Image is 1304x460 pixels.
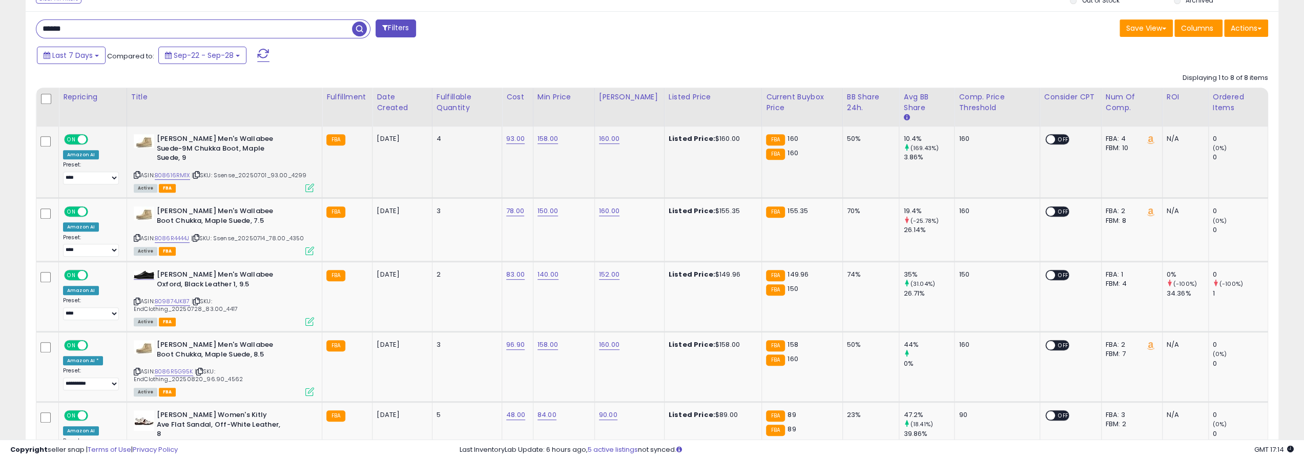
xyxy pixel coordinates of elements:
[326,134,345,145] small: FBA
[1213,153,1268,162] div: 0
[155,234,190,243] a: B086R4444J
[63,367,119,390] div: Preset:
[903,410,954,420] div: 47.2%
[959,92,1035,113] div: Comp. Price Threshold
[588,445,638,454] a: 5 active listings
[788,340,798,349] span: 158
[326,206,345,218] small: FBA
[1213,420,1227,428] small: (0%)
[1213,217,1227,225] small: (0%)
[669,340,754,349] div: $158.00
[788,284,798,294] span: 150
[10,445,178,455] div: seller snap | |
[134,206,154,220] img: 318rXOlPsIL._SL40_.jpg
[537,410,556,420] a: 84.00
[903,429,954,438] div: 39.86%
[377,270,418,279] div: [DATE]
[1183,73,1268,83] div: Displaying 1 to 8 of 8 items
[134,340,314,395] div: ASIN:
[65,271,78,280] span: ON
[903,359,954,368] div: 0%
[669,92,757,102] div: Listed Price
[766,149,785,160] small: FBA
[63,150,99,159] div: Amazon AI
[1213,144,1227,152] small: (0%)
[65,207,78,216] span: ON
[134,134,314,191] div: ASIN:
[159,388,176,396] span: FBA
[159,318,176,326] span: FBA
[910,217,939,225] small: (-25.78%)
[157,134,281,165] b: [PERSON_NAME] Men's Wallabee Suede-9M Chukka Boot, Maple Suede, 9
[599,92,660,102] div: [PERSON_NAME]
[1224,19,1268,37] button: Actions
[1106,92,1158,113] div: Num of Comp.
[437,134,494,143] div: 4
[1106,143,1154,153] div: FBM: 10
[847,134,892,143] div: 50%
[134,270,314,325] div: ASIN:
[537,340,558,350] a: 158.00
[847,410,892,420] div: 23%
[669,410,715,420] b: Listed Price:
[599,206,619,216] a: 160.00
[599,340,619,350] a: 160.00
[157,340,281,362] b: [PERSON_NAME] Men's Wallabee Boot Chukka, Maple Suede, 8.5
[1254,445,1294,454] span: 2025-10-6 17:14 GMT
[1213,359,1268,368] div: 0
[1181,23,1213,33] span: Columns
[903,153,954,162] div: 3.86%
[1167,410,1200,420] div: N/A
[788,424,796,434] span: 89
[766,340,785,351] small: FBA
[506,269,525,280] a: 83.00
[847,206,892,216] div: 70%
[1106,270,1154,279] div: FBA: 1
[788,354,798,364] span: 160
[134,367,243,383] span: | SKU: EndClothing_20250820_96.90_4562
[377,206,418,216] div: [DATE]
[506,134,525,144] a: 93.00
[766,134,785,145] small: FBA
[903,92,950,113] div: Avg BB Share
[1213,429,1268,438] div: 0
[1055,341,1071,350] span: OFF
[1106,340,1154,349] div: FBA: 2
[599,134,619,144] a: 160.00
[1213,340,1268,349] div: 0
[903,270,954,279] div: 35%
[788,148,798,158] span: 160
[134,388,157,396] span: All listings currently available for purchase on Amazon
[1055,411,1071,420] span: OFF
[537,92,590,102] div: Min Price
[669,270,754,279] div: $149.96
[37,47,106,64] button: Last 7 Days
[1106,279,1154,288] div: FBM: 4
[326,340,345,351] small: FBA
[134,184,157,193] span: All listings currently available for purchase on Amazon
[506,410,525,420] a: 48.00
[669,269,715,279] b: Listed Price:
[788,134,798,143] span: 160
[903,134,954,143] div: 10.4%
[10,445,48,454] strong: Copyright
[1213,350,1227,358] small: (0%)
[377,92,427,113] div: Date Created
[63,356,103,365] div: Amazon AI *
[1167,289,1208,298] div: 34.36%
[174,50,234,60] span: Sep-22 - Sep-28
[959,410,1031,420] div: 90
[903,206,954,216] div: 19.4%
[1106,349,1154,359] div: FBM: 7
[157,270,281,291] b: [PERSON_NAME] Men's Wallabee Oxford, Black Leather 1, 9.5
[506,206,524,216] a: 78.00
[669,206,754,216] div: $155.35
[537,206,558,216] a: 150.00
[1106,134,1154,143] div: FBA: 4
[437,410,494,420] div: 5
[155,367,193,376] a: B086R5G95K
[1174,19,1223,37] button: Columns
[1213,270,1268,279] div: 0
[766,425,785,436] small: FBA
[376,19,416,37] button: Filters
